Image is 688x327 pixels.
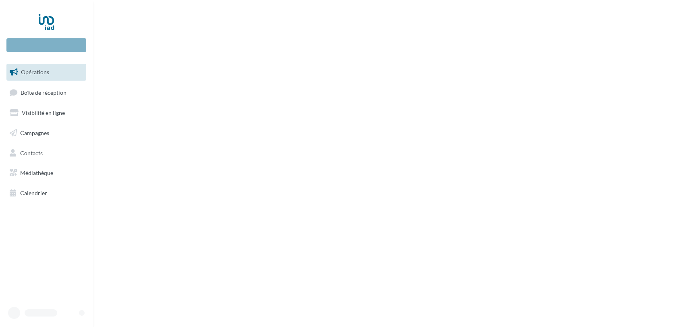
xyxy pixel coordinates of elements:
[5,104,88,121] a: Visibilité en ligne
[20,129,49,136] span: Campagnes
[5,185,88,202] a: Calendrier
[20,169,53,176] span: Médiathèque
[20,149,43,156] span: Contacts
[21,69,49,75] span: Opérations
[20,190,47,196] span: Calendrier
[5,165,88,181] a: Médiathèque
[5,84,88,101] a: Boîte de réception
[5,145,88,162] a: Contacts
[22,109,65,116] span: Visibilité en ligne
[5,125,88,142] a: Campagnes
[5,64,88,81] a: Opérations
[6,38,86,52] div: Nouvelle campagne
[21,89,67,96] span: Boîte de réception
